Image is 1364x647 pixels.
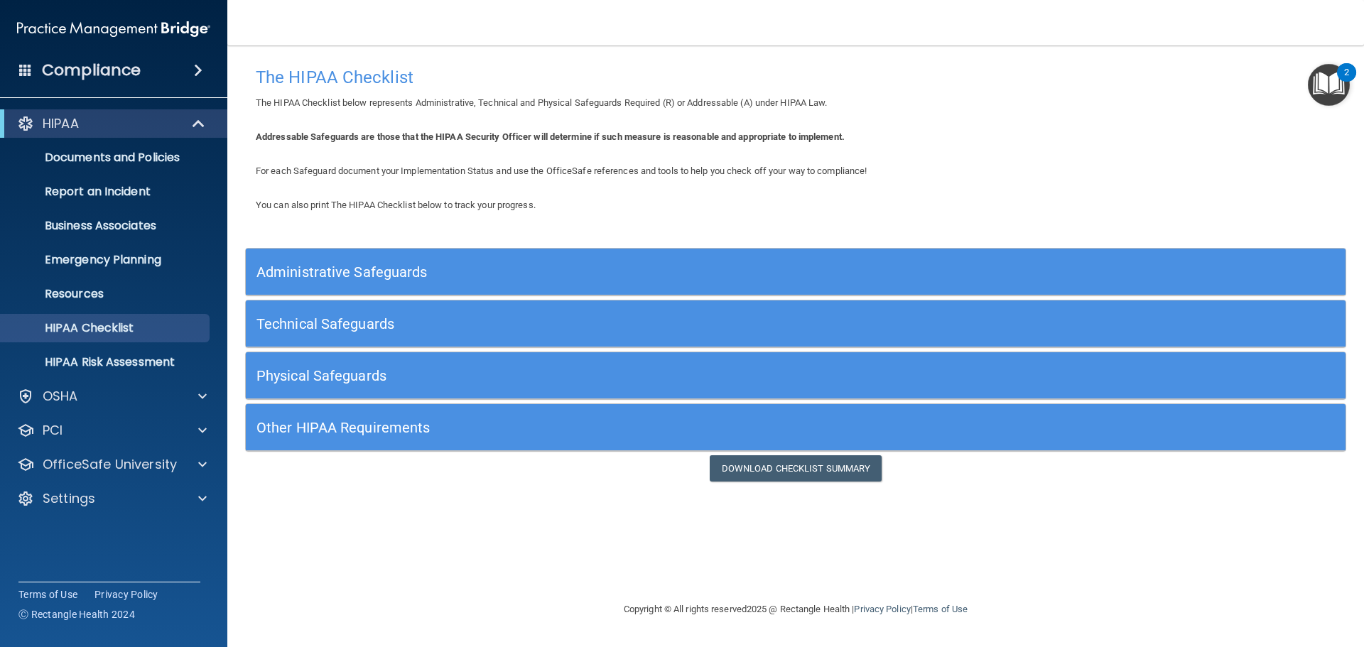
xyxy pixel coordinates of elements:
[854,604,910,614] a: Privacy Policy
[256,368,1060,384] h5: Physical Safeguards
[256,264,1060,280] h5: Administrative Safeguards
[43,490,95,507] p: Settings
[256,165,867,176] span: For each Safeguard document your Implementation Status and use the OfficeSafe references and tool...
[256,316,1060,332] h5: Technical Safeguards
[9,321,203,335] p: HIPAA Checklist
[710,455,882,482] a: Download Checklist Summary
[9,287,203,301] p: Resources
[9,253,203,267] p: Emergency Planning
[17,490,207,507] a: Settings
[43,422,63,439] p: PCI
[17,422,207,439] a: PCI
[256,97,828,108] span: The HIPAA Checklist below represents Administrative, Technical and Physical Safeguards Required (...
[256,131,845,142] b: Addressable Safeguards are those that the HIPAA Security Officer will determine if such measure i...
[9,185,203,199] p: Report an Incident
[43,456,177,473] p: OfficeSafe University
[18,607,135,621] span: Ⓒ Rectangle Health 2024
[1118,546,1347,603] iframe: Drift Widget Chat Controller
[1344,72,1349,91] div: 2
[18,587,77,602] a: Terms of Use
[9,219,203,233] p: Business Associates
[256,200,536,210] span: You can also print The HIPAA Checklist below to track your progress.
[17,456,207,473] a: OfficeSafe University
[9,355,203,369] p: HIPAA Risk Assessment
[256,68,1336,87] h4: The HIPAA Checklist
[42,60,141,80] h4: Compliance
[1308,64,1350,106] button: Open Resource Center, 2 new notifications
[256,420,1060,435] h5: Other HIPAA Requirements
[43,115,79,132] p: HIPAA
[17,388,207,405] a: OSHA
[536,587,1055,632] div: Copyright © All rights reserved 2025 @ Rectangle Health | |
[17,15,210,43] img: PMB logo
[43,388,78,405] p: OSHA
[9,151,203,165] p: Documents and Policies
[17,115,206,132] a: HIPAA
[913,604,968,614] a: Terms of Use
[94,587,158,602] a: Privacy Policy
